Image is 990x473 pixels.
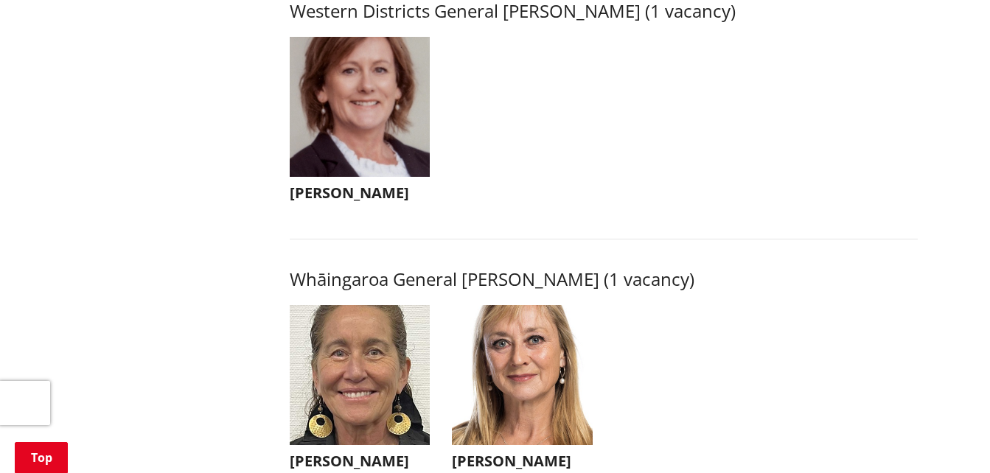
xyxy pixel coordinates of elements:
h3: Whāingaroa General [PERSON_NAME] (1 vacancy) [290,269,918,290]
h3: Western Districts General [PERSON_NAME] (1 vacancy) [290,1,918,22]
h3: [PERSON_NAME] [290,452,430,470]
h3: [PERSON_NAME] [290,184,430,202]
h3: [PERSON_NAME] [452,452,593,470]
img: WO-W-WH__LABOYRIE_N__XTjB5 [452,305,593,446]
img: WO-W-WH__THOMSON_L__QGsNW [290,305,430,446]
iframe: Messenger Launcher [922,411,975,464]
button: [PERSON_NAME] [290,37,430,210]
a: Top [15,442,68,473]
img: WO-W-WD__EYRE_C__6piwf [290,37,430,178]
